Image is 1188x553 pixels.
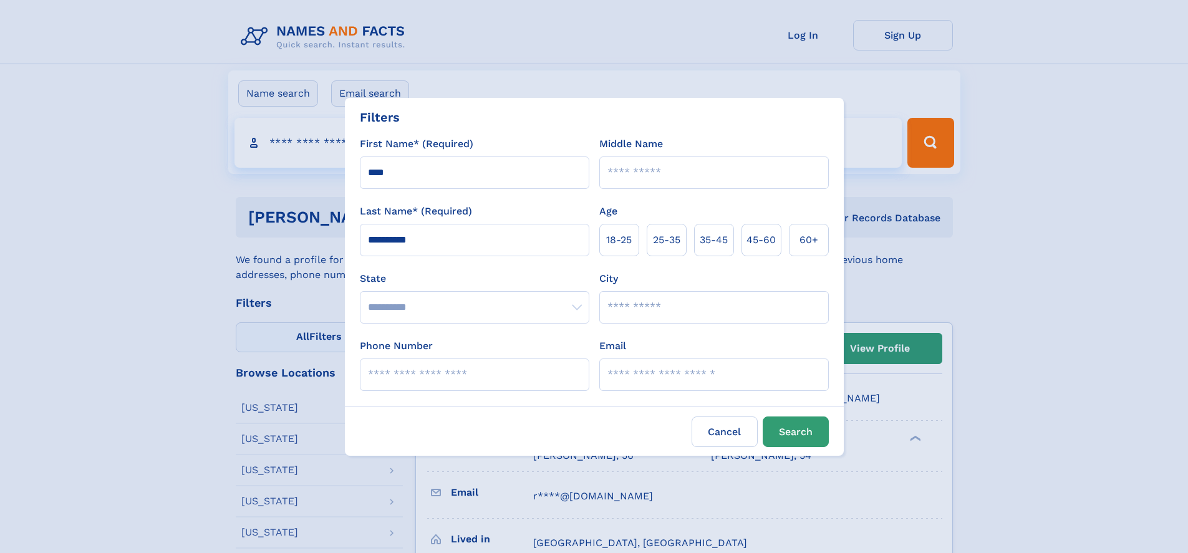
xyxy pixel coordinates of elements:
[360,137,473,151] label: First Name* (Required)
[599,137,663,151] label: Middle Name
[700,233,728,248] span: 35‑45
[360,108,400,127] div: Filters
[360,339,433,353] label: Phone Number
[360,271,589,286] label: State
[360,204,472,219] label: Last Name* (Required)
[599,339,626,353] label: Email
[746,233,776,248] span: 45‑60
[653,233,680,248] span: 25‑35
[799,233,818,248] span: 60+
[692,416,758,447] label: Cancel
[599,271,618,286] label: City
[763,416,829,447] button: Search
[599,204,617,219] label: Age
[606,233,632,248] span: 18‑25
